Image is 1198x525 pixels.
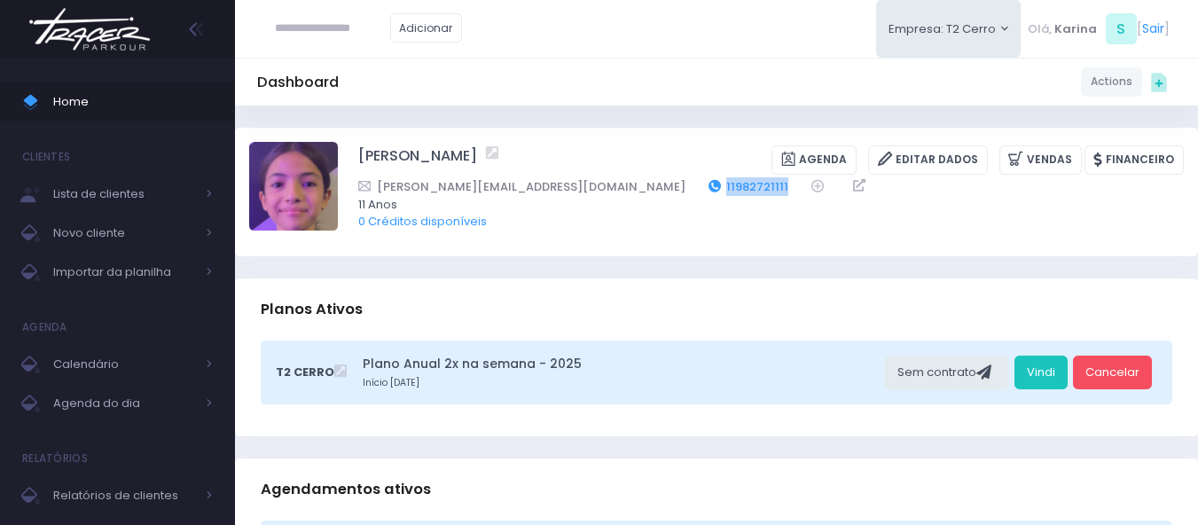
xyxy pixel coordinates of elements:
[1106,13,1137,44] span: S
[53,183,195,206] span: Lista de clientes
[358,177,685,196] a: [PERSON_NAME][EMAIL_ADDRESS][DOMAIN_NAME]
[261,284,363,334] h3: Planos Ativos
[53,353,195,376] span: Calendário
[771,145,857,175] a: Agenda
[1081,67,1142,97] a: Actions
[53,222,195,245] span: Novo cliente
[390,13,463,43] a: Adicionar
[868,145,988,175] a: Editar Dados
[363,355,880,373] a: Plano Anual 2x na semana - 2025
[1142,20,1164,38] a: Sair
[358,213,487,230] a: 0 Créditos disponíveis
[363,376,880,390] small: Início [DATE]
[1073,356,1152,389] a: Cancelar
[53,484,195,507] span: Relatórios de clientes
[358,145,477,175] a: [PERSON_NAME]
[1084,145,1184,175] a: Financeiro
[1021,9,1176,49] div: [ ]
[885,356,1008,389] div: Sem contrato
[1054,20,1097,38] span: Karina
[53,261,195,284] span: Importar da planilha
[261,464,431,514] h3: Agendamentos ativos
[22,310,67,345] h4: Agenda
[709,177,789,196] a: 11982721111
[276,364,334,381] span: T2 Cerro
[999,145,1082,175] a: Vendas
[1028,20,1052,38] span: Olá,
[53,90,213,114] span: Home
[1014,356,1068,389] a: Vindi
[22,139,70,175] h4: Clientes
[358,196,1161,214] span: 11 Anos
[257,74,339,91] h5: Dashboard
[249,142,338,231] img: Bárbara Duarte
[22,441,88,476] h4: Relatórios
[53,392,195,415] span: Agenda do dia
